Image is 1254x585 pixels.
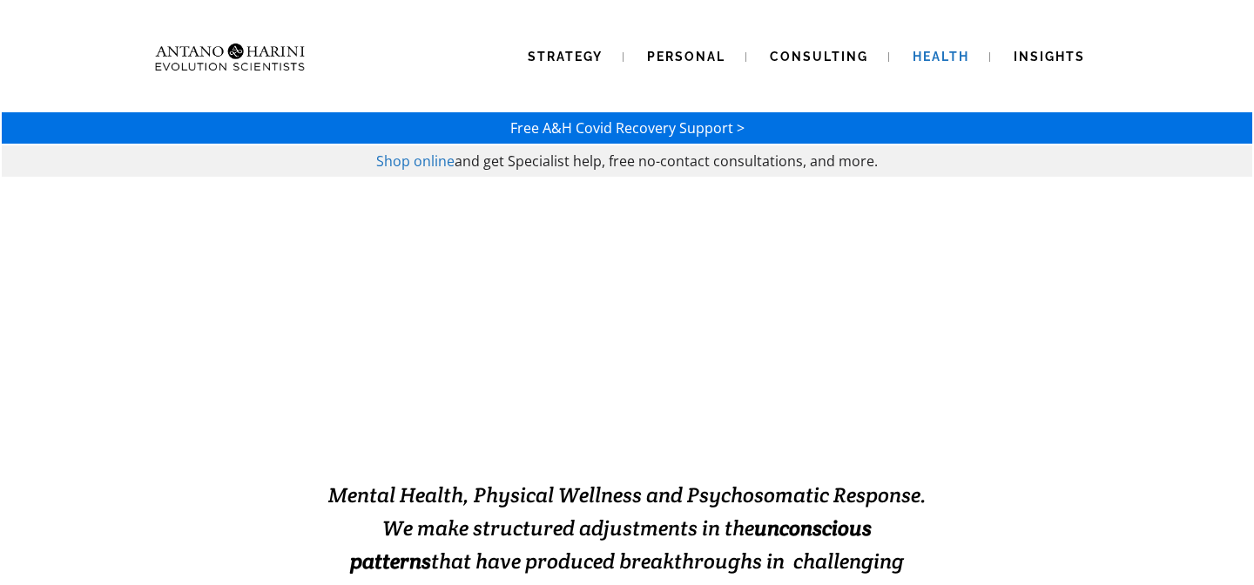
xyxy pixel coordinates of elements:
[754,514,872,541] strong: unconscious
[376,151,455,171] a: Shop online
[528,50,603,64] span: Strategy
[626,35,746,79] a: Personal
[749,35,889,79] a: Consulting
[770,50,868,64] span: Consulting
[418,356,836,442] span: Solving Impossible Situations
[647,50,725,64] span: Personal
[350,548,431,575] strong: patterns
[993,35,1106,79] a: Insights
[1014,50,1085,64] span: Insights
[510,118,745,138] a: Free A&H Covid Recovery Support >
[455,151,878,171] span: and get Specialist help, free no-contact consultations, and more.
[507,35,624,79] a: Strategy
[892,35,990,79] a: Health
[913,50,969,64] span: Health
